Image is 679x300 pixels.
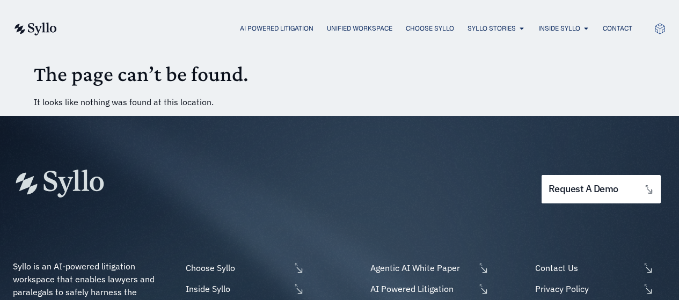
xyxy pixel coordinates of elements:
span: Privacy Policy [532,282,640,295]
h1: The page can’t be found. [34,61,646,87]
span: request a demo [549,184,618,194]
a: Inside Syllo [183,282,304,295]
a: Choose Syllo [183,261,304,274]
a: request a demo [542,175,661,203]
span: Agentic AI White Paper [368,261,475,274]
a: Privacy Policy [532,282,666,295]
a: Choose Syllo [406,24,454,33]
span: Contact Us [532,261,640,274]
span: Choose Syllo [183,261,290,274]
a: AI Powered Litigation [240,24,313,33]
span: Inside Syllo [183,282,290,295]
span: AI Powered Litigation [368,282,475,295]
img: syllo [13,23,57,35]
nav: Menu [78,24,632,34]
p: It looks like nothing was found at this location. [34,96,646,108]
a: AI Powered Litigation [368,282,489,295]
a: Contact Us [532,261,666,274]
a: Contact [603,24,632,33]
a: Agentic AI White Paper [368,261,489,274]
a: Unified Workspace [327,24,392,33]
a: Inside Syllo [538,24,580,33]
a: Syllo Stories [468,24,516,33]
div: Menu Toggle [78,24,632,34]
